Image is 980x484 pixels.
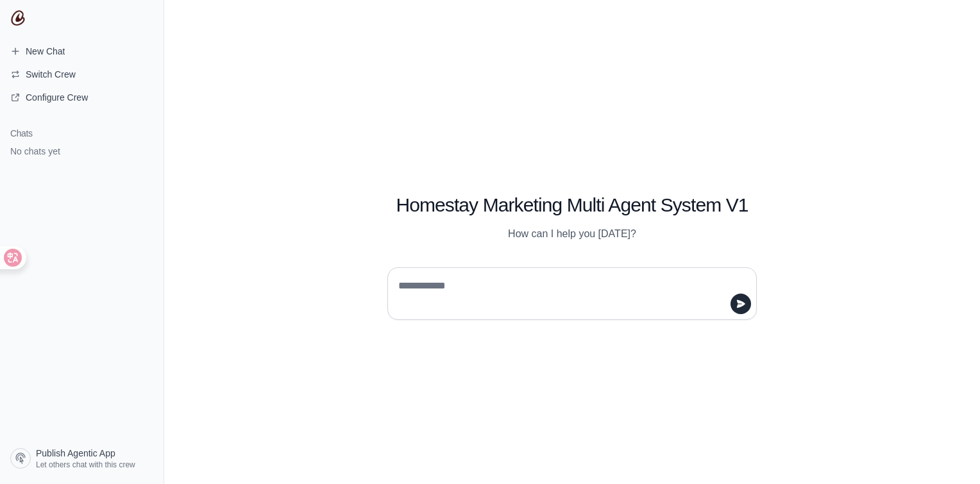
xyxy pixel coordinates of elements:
a: Publish Agentic App Let others chat with this crew [5,443,158,474]
span: Switch Crew [26,68,76,81]
span: Let others chat with this crew [36,460,135,470]
a: Configure Crew [5,87,158,108]
button: Switch Crew [5,64,158,85]
span: Configure Crew [26,91,88,104]
a: New Chat [5,41,158,62]
span: New Chat [26,45,65,58]
span: Publish Agentic App [36,447,115,460]
img: CrewAI Logo [10,10,26,26]
p: How can I help you [DATE]? [387,226,757,242]
h1: Homestay Marketing Multi Agent System V1 [387,194,757,217]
